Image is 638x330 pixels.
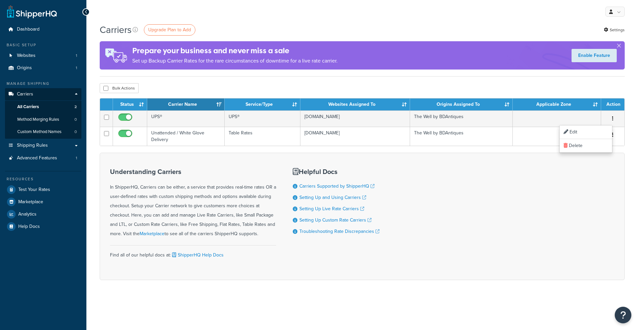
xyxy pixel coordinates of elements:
span: Advanced Features [17,155,57,161]
div: Manage Shipping [5,81,81,86]
td: The Well by BDAntiques [410,110,513,127]
a: Carriers Supported by ShipperHQ [299,183,374,190]
h3: Understanding Carriers [110,168,276,175]
li: Websites [5,50,81,62]
button: Open Resource Center [615,307,631,323]
th: Origins Assigned To: activate to sort column ascending [410,98,513,110]
span: All Carriers [17,104,39,110]
span: Shipping Rules [17,143,48,148]
a: ShipperHQ Help Docs [171,251,224,258]
th: Status: activate to sort column ascending [113,98,147,110]
span: Method Merging Rules [17,117,59,122]
td: Unattended / White Glove Delivery [147,127,225,146]
td: [DOMAIN_NAME] [300,110,410,127]
li: Method Merging Rules [5,113,81,126]
span: 1 [76,53,77,59]
li: Custom Method Names [5,126,81,138]
a: Method Merging Rules 0 [5,113,81,126]
a: Upgrade Plan to Add [144,24,195,36]
th: Applicable Zone: activate to sort column ascending [513,98,601,110]
a: Advanced Features 1 [5,152,81,164]
span: Analytics [18,212,37,217]
span: 0 [74,129,77,135]
div: Resources [5,176,81,182]
a: Settings [604,25,625,35]
a: Troubleshooting Rate Discrepancies [299,228,379,235]
div: Basic Setup [5,42,81,48]
a: Test Your Rates [5,184,81,196]
a: Marketplace [5,196,81,208]
img: ad-rules-rateshop-fe6ec290ccb7230408bd80ed9643f0289d75e0ffd9eb532fc0e269fcd187b520.png [100,41,132,70]
span: 0 [74,117,77,122]
a: Setting Up and Using Carriers [299,194,366,201]
p: Set up Backup Carrier Rates for the rare circumstances of downtime for a live rate carrier. [132,56,338,66]
span: Upgrade Plan to Add [148,26,191,33]
a: Marketplace [140,230,164,237]
a: All Carriers 2 [5,101,81,113]
a: Enable Feature [572,49,617,62]
a: Help Docs [5,221,81,233]
h1: Carriers [100,23,132,36]
button: Bulk Actions [100,83,139,93]
a: Analytics [5,208,81,220]
a: Setting Up Live Rate Carriers [299,205,364,212]
a: Shipping Rules [5,139,81,152]
h4: Prepare your business and never miss a sale [132,45,338,56]
span: 2 [74,104,77,110]
a: Origins 1 [5,62,81,74]
th: Carrier Name: activate to sort column ascending [147,98,225,110]
a: Edit [560,125,612,139]
th: Service/Type: activate to sort column ascending [225,98,300,110]
a: Setting Up Custom Rate Carriers [299,217,372,224]
th: Websites Assigned To: activate to sort column ascending [300,98,410,110]
h3: Helpful Docs [293,168,379,175]
li: Carriers [5,88,81,139]
td: UPS® [225,110,300,127]
span: Marketplace [18,199,43,205]
li: All Carriers [5,101,81,113]
span: Custom Method Names [17,129,61,135]
span: Test Your Rates [18,187,50,193]
div: Find all of our helpful docs at: [110,245,276,260]
a: Websites 1 [5,50,81,62]
li: Origins [5,62,81,74]
th: Action [601,98,624,110]
td: [DOMAIN_NAME] [300,127,410,146]
li: Advanced Features [5,152,81,164]
td: The Well by BDAntiques [410,127,513,146]
span: 1 [76,65,77,71]
a: Carriers [5,88,81,100]
td: UPS® [147,110,225,127]
td: Table Rates [225,127,300,146]
span: 1 [76,155,77,161]
span: Websites [17,53,36,59]
span: Origins [17,65,32,71]
a: ShipperHQ Home [7,5,57,18]
a: Delete [560,139,612,153]
span: Dashboard [17,27,40,32]
span: Carriers [17,91,33,97]
span: Help Docs [18,224,40,230]
a: Custom Method Names 0 [5,126,81,138]
a: Dashboard [5,23,81,36]
div: In ShipperHQ, Carriers can be either, a service that provides real-time rates OR a user-defined r... [110,168,276,239]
